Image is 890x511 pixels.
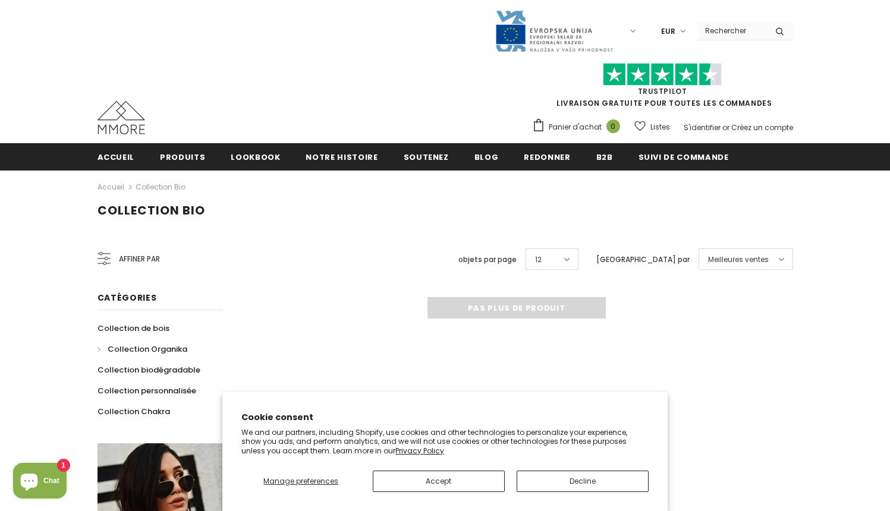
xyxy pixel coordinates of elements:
a: Suivi de commande [639,143,729,170]
span: Catégories [98,292,157,304]
label: [GEOGRAPHIC_DATA] par [596,254,690,266]
p: We and our partners, including Shopify, use cookies and other technologies to personalize your ex... [241,428,649,456]
span: Panier d'achat [549,121,602,133]
span: Suivi de commande [639,152,729,163]
span: soutenez [404,152,449,163]
button: Decline [517,471,649,492]
a: Créez un compte [731,122,793,133]
span: Notre histoire [306,152,378,163]
a: Collection biodégradable [98,359,200,380]
a: Panier d'achat 0 [532,118,626,136]
a: Accueil [98,143,135,170]
a: Javni Razpis [495,26,614,36]
a: Collection Chakra [98,401,170,422]
span: B2B [596,152,613,163]
inbox-online-store-chat: Shopify online store chat [10,463,70,501]
a: Lookbook [231,143,280,170]
a: B2B [596,143,613,170]
a: Blog [474,143,499,170]
a: Redonner [524,143,570,170]
span: Accueil [98,152,135,163]
span: Produits [160,152,205,163]
span: or [722,122,729,133]
a: Collection de bois [98,318,169,339]
span: Affiner par [119,253,160,266]
label: objets par page [458,254,517,266]
input: Search Site [698,22,766,39]
img: Cas MMORE [98,101,145,134]
button: Accept [373,471,505,492]
span: Collection Bio [98,202,205,219]
img: Javni Razpis [495,10,614,53]
a: soutenez [404,143,449,170]
span: 12 [535,254,542,266]
span: Collection Organika [108,343,187,355]
span: Collection Chakra [98,406,170,417]
a: Collection personnalisée [98,380,196,401]
h2: Cookie consent [241,411,649,424]
a: Collection Bio [136,182,185,192]
button: Manage preferences [241,471,360,492]
span: Lookbook [231,152,280,163]
span: 0 [606,119,620,133]
span: LIVRAISON GRATUITE POUR TOUTES LES COMMANDES [532,68,793,108]
a: Listes [634,116,670,137]
a: S'identifier [684,122,721,133]
a: Notre histoire [306,143,378,170]
a: Accueil [98,180,124,194]
span: Manage preferences [263,476,338,486]
a: Produits [160,143,205,170]
span: Listes [650,121,670,133]
span: Meilleures ventes [708,254,769,266]
span: EUR [661,26,675,37]
a: Collection Organika [98,339,187,359]
a: Privacy Policy [395,446,444,456]
span: Collection de bois [98,323,169,334]
span: Redonner [524,152,570,163]
span: Collection biodégradable [98,364,200,376]
span: Blog [474,152,499,163]
a: TrustPilot [638,86,687,96]
img: Faites confiance aux étoiles pilotes [603,63,722,86]
span: Collection personnalisée [98,385,196,396]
